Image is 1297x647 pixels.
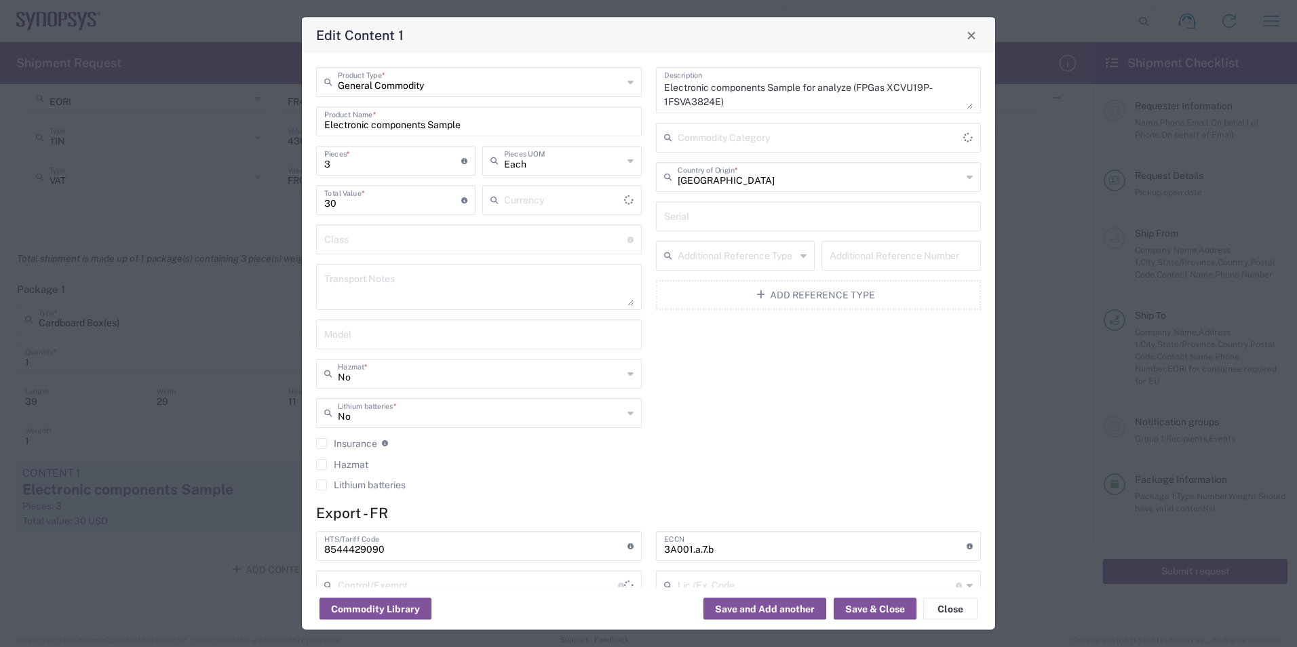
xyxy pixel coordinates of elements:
[923,598,977,620] button: Close
[320,598,431,620] button: Commodity Library
[316,479,406,490] label: Lithium batteries
[703,598,826,620] button: Save and Add another
[962,26,981,45] button: Close
[834,598,916,620] button: Save & Close
[316,25,404,45] h4: Edit Content 1
[316,438,377,449] label: Insurance
[316,459,368,470] label: Hazmat
[316,505,981,522] h4: Export - FR
[656,280,982,310] button: Add Reference Type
